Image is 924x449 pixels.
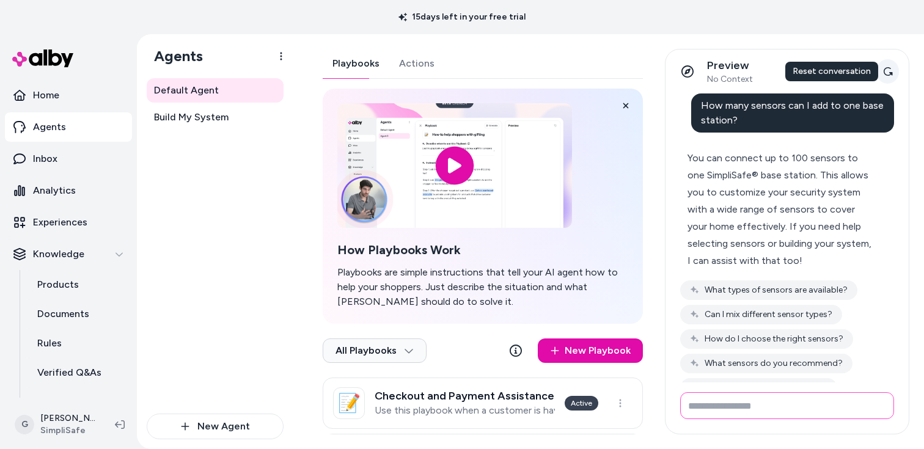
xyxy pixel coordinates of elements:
[37,395,75,409] p: Reviews
[391,11,533,23] p: 15 days left in your free trial
[37,336,62,351] p: Rules
[33,183,76,198] p: Analytics
[785,62,878,81] div: Reset conversation
[33,215,87,230] p: Experiences
[680,378,837,398] button: Is there a limit on sensor types?
[389,49,444,78] button: Actions
[5,144,132,173] a: Inbox
[375,404,555,417] p: Use this playbook when a customer is having trouble completing the checkout process to purchase t...
[5,81,132,110] a: Home
[5,176,132,205] a: Analytics
[144,47,203,65] h1: Agents
[707,74,753,85] span: No Context
[25,387,132,417] a: Reviews
[5,112,132,142] a: Agents
[15,415,34,434] span: G
[565,396,598,411] div: Active
[33,120,66,134] p: Agents
[687,152,871,266] span: You can connect up to 100 sensors to one SimpliSafe® base station. This allows you to customize y...
[680,354,853,373] button: What sensors do you recommend?
[7,405,105,444] button: G[PERSON_NAME]SimpliSafe
[33,247,84,261] p: Knowledge
[25,299,132,329] a: Documents
[33,151,57,166] p: Inbox
[154,110,229,125] span: Build My System
[701,100,884,126] span: How many sensors can I add to one base station?
[37,365,101,380] p: Verified Q&As
[25,358,132,387] a: Verified Q&As
[337,243,628,258] h2: How Playbooks Work
[33,88,59,103] p: Home
[538,338,643,363] a: New Playbook
[147,414,284,439] button: New Agent
[12,49,73,67] img: alby Logo
[40,425,95,437] span: SimpliSafe
[680,305,842,324] button: Can I mix different sensor types?
[337,265,628,309] p: Playbooks are simple instructions that tell your AI agent how to help your shoppers. Just describ...
[335,345,414,357] span: All Playbooks
[154,83,219,98] span: Default Agent
[5,208,132,237] a: Experiences
[323,338,427,363] button: All Playbooks
[333,387,365,419] div: 📝
[5,239,132,269] button: Knowledge
[37,277,79,292] p: Products
[680,280,857,300] button: What types of sensors are available?
[147,78,284,103] a: Default Agent
[25,270,132,299] a: Products
[680,392,894,419] input: Write your prompt here
[323,49,389,78] button: Playbooks
[680,329,853,349] button: How do I choose the right sensors?
[323,378,643,429] a: 📝Checkout and Payment AssistanceUse this playbook when a customer is having trouble completing th...
[375,390,555,402] h3: Checkout and Payment Assistance
[25,329,132,358] a: Rules
[37,307,89,321] p: Documents
[147,105,284,130] a: Build My System
[40,412,95,425] p: [PERSON_NAME]
[707,59,753,73] p: Preview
